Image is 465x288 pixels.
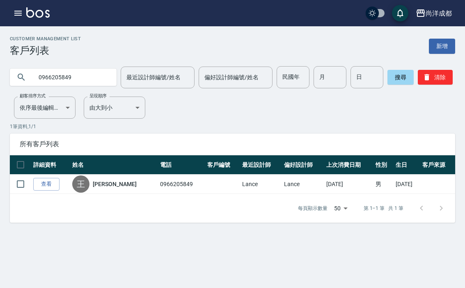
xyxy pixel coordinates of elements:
[420,155,455,175] th: 客戶來源
[93,180,136,188] a: [PERSON_NAME]
[14,97,76,119] div: 依序最後編輯時間
[84,97,145,119] div: 由大到小
[282,175,324,194] td: Lance
[10,36,81,41] h2: Customer Management List
[373,155,394,175] th: 性別
[158,155,205,175] th: 電話
[392,5,408,21] button: save
[387,70,414,85] button: 搜尋
[205,155,240,175] th: 客戶編號
[429,39,455,54] a: 新增
[412,5,455,22] button: 尚洋成都
[240,155,282,175] th: 最近設計師
[70,155,158,175] th: 姓名
[324,175,373,194] td: [DATE]
[418,70,453,85] button: 清除
[240,175,282,194] td: Lance
[33,66,110,88] input: 搜尋關鍵字
[298,205,328,212] p: 每頁顯示數量
[20,140,445,148] span: 所有客戶列表
[373,175,394,194] td: 男
[158,175,205,194] td: 0966205849
[426,8,452,18] div: 尚洋成都
[10,45,81,56] h3: 客戶列表
[394,155,420,175] th: 生日
[10,123,455,130] p: 1 筆資料, 1 / 1
[331,197,350,219] div: 50
[33,178,60,191] a: 查看
[31,155,70,175] th: 詳細資料
[324,155,373,175] th: 上次消費日期
[72,175,89,193] div: 王
[364,205,403,212] p: 第 1–1 筆 共 1 筆
[282,155,324,175] th: 偏好設計師
[20,93,46,99] label: 顧客排序方式
[394,175,420,194] td: [DATE]
[26,7,50,18] img: Logo
[89,93,107,99] label: 呈現順序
